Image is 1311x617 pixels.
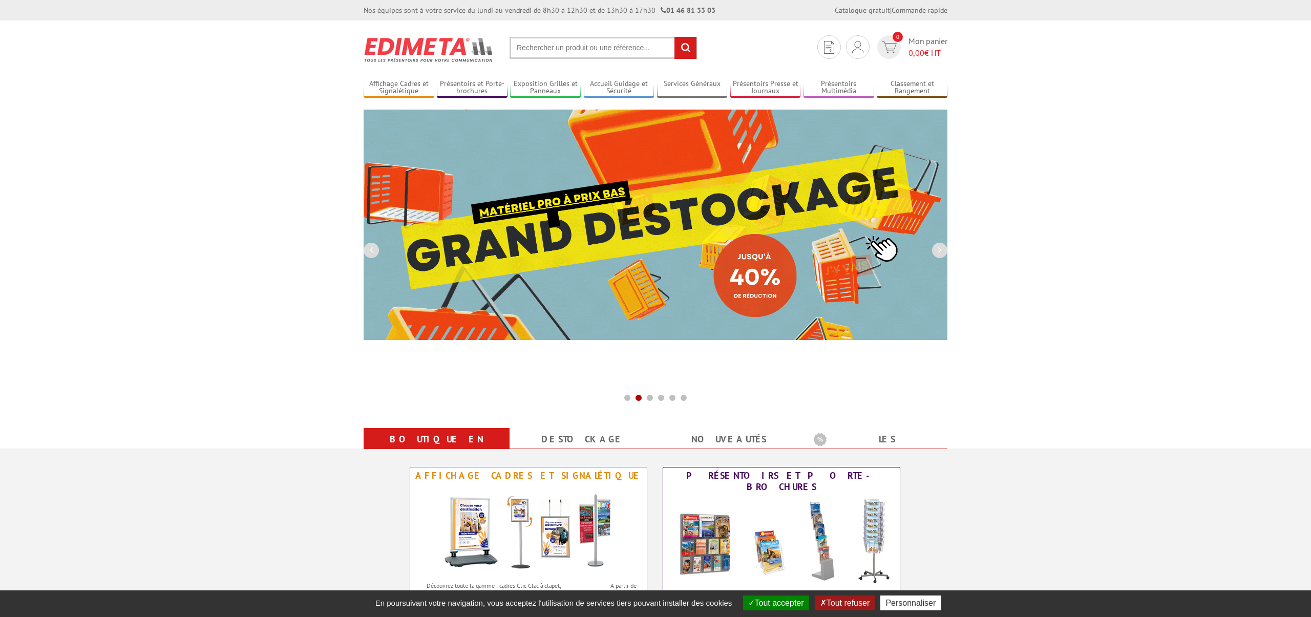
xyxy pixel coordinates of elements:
[908,48,924,58] span: 0,00
[824,41,834,54] img: devis rapide
[875,35,947,59] a: devis rapide 0 Mon panier 0,00€ HT
[814,430,935,467] a: Les promotions
[376,430,497,467] a: Boutique en ligne
[852,41,863,53] img: devis rapide
[410,467,647,610] a: Affichage Cadres et Signalétique Affichage Cadres et Signalétique Découvrez toute la gamme : cadr...
[510,37,697,59] input: Rechercher un produit ou une référence...
[629,588,637,597] sup: HT
[669,495,894,587] img: Présentoirs et Porte-brochures
[674,37,696,59] input: rechercher
[657,79,728,96] a: Services Généraux
[908,47,947,59] span: € HT
[364,79,434,96] a: Affichage Cadres et Signalétique
[892,6,947,15] a: Commande rapide
[584,79,654,96] a: Accueil Guidage et Sécurité
[835,6,890,15] a: Catalogue gratuit
[364,31,494,69] img: Présentoir, panneau, stand - Edimeta - PLV, affichage, mobilier bureau, entreprise
[413,470,644,481] div: Affichage Cadres et Signalétique
[803,79,874,96] a: Présentoirs Multimédia
[434,484,623,576] img: Affichage Cadres et Signalétique
[668,430,789,449] a: nouveautés
[730,79,801,96] a: Présentoirs Presse et Journaux
[743,595,809,610] button: Tout accepter
[522,430,643,449] a: Destockage
[661,6,715,15] strong: 01 46 81 33 03
[437,79,508,96] a: Présentoirs et Porte-brochures
[370,599,737,607] span: En poursuivant votre navigation, vous acceptez l'utilisation de services tiers pouvant installer ...
[510,79,581,96] a: Exposition Grilles et Panneaux
[814,430,942,451] b: Les promotions
[815,595,875,610] button: Tout refuser
[908,35,947,59] span: Mon panier
[576,582,637,590] span: A partir de
[893,32,903,42] span: 0
[364,5,715,15] div: Nos équipes sont à votre service du lundi au vendredi de 8h30 à 12h30 et de 13h30 à 17h30
[880,595,941,610] button: Personnaliser (fenêtre modale)
[882,41,897,53] img: devis rapide
[877,79,947,96] a: Classement et Rangement
[427,581,573,599] p: Découvrez toute la gamme : cadres Clic-Clac à clapet, cadres Led, vitrines, tableaux, cimaises, c...
[663,467,900,610] a: Présentoirs et Porte-brochures Présentoirs et Porte-brochures Découvrez toute la gamme : comptoir...
[666,470,897,493] div: Présentoirs et Porte-brochures
[835,5,947,15] div: |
